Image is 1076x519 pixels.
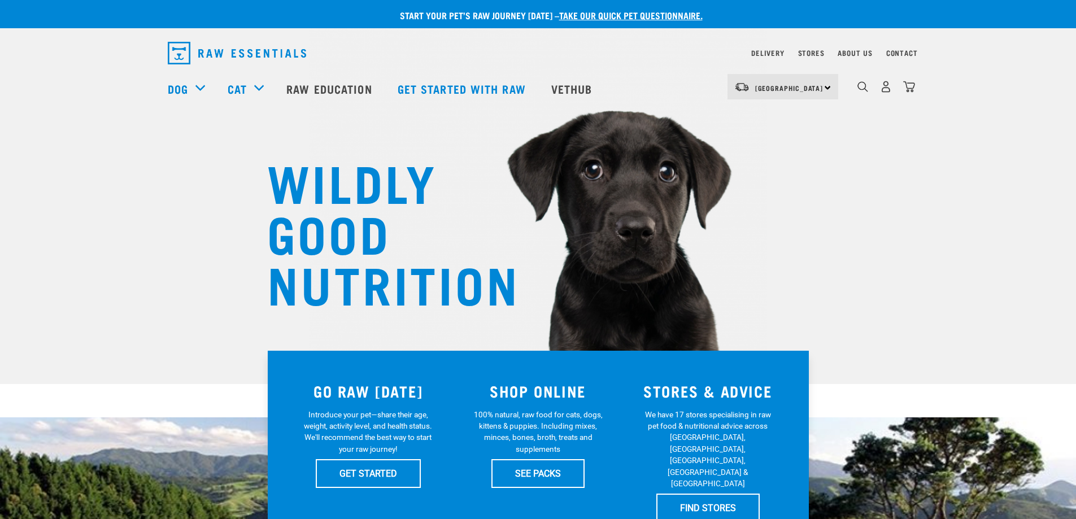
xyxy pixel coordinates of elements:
[316,459,421,487] a: GET STARTED
[290,382,447,400] h3: GO RAW [DATE]
[159,37,918,69] nav: dropdown navigation
[886,51,918,55] a: Contact
[559,12,703,18] a: take our quick pet questionnaire.
[540,66,607,111] a: Vethub
[460,382,616,400] h3: SHOP ONLINE
[168,80,188,97] a: Dog
[472,409,604,455] p: 100% natural, raw food for cats, dogs, kittens & puppies. Including mixes, minces, bones, broth, ...
[491,459,585,487] a: SEE PACKS
[302,409,434,455] p: Introduce your pet—share their age, weight, activity level, and health status. We'll recommend th...
[267,155,493,308] h1: WILDLY GOOD NUTRITION
[228,80,247,97] a: Cat
[751,51,784,55] a: Delivery
[857,81,868,92] img: home-icon-1@2x.png
[642,409,774,490] p: We have 17 stores specialising in raw pet food & nutritional advice across [GEOGRAPHIC_DATA], [GE...
[880,81,892,93] img: user.png
[838,51,872,55] a: About Us
[386,66,540,111] a: Get started with Raw
[798,51,825,55] a: Stores
[630,382,786,400] h3: STORES & ADVICE
[275,66,386,111] a: Raw Education
[903,81,915,93] img: home-icon@2x.png
[755,86,824,90] span: [GEOGRAPHIC_DATA]
[734,82,750,92] img: van-moving.png
[168,42,306,64] img: Raw Essentials Logo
